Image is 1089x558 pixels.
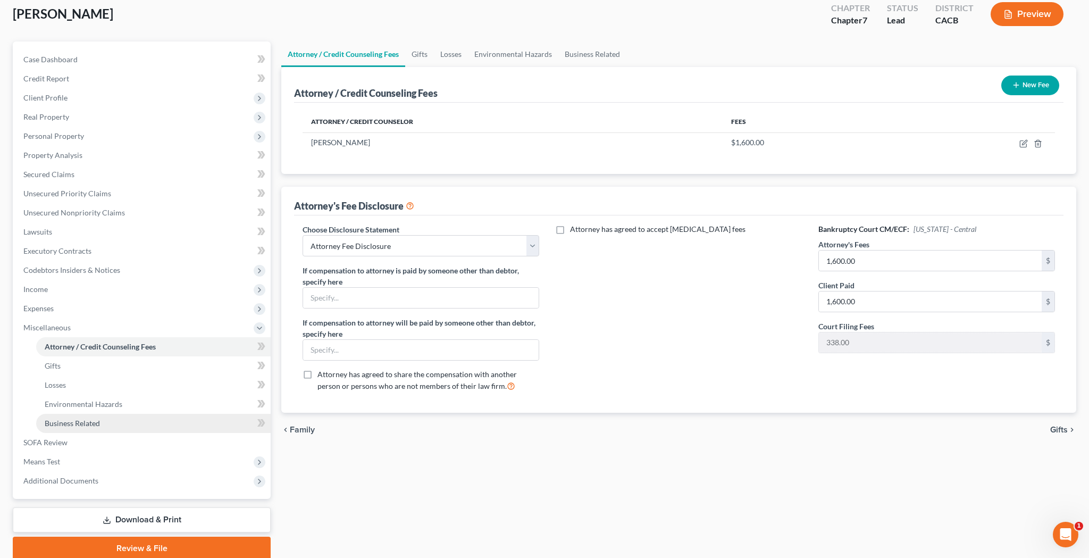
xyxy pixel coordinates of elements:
[23,438,68,447] span: SOFA Review
[45,361,61,370] span: Gifts
[23,208,125,217] span: Unsecured Nonpriority Claims
[15,184,271,203] a: Unsecured Priority Claims
[831,14,870,27] div: Chapter
[23,131,84,140] span: Personal Property
[45,380,66,389] span: Losses
[303,317,539,339] label: If compensation to attorney will be paid by someone other than debtor, specify here
[15,50,271,69] a: Case Dashboard
[281,41,405,67] a: Attorney / Credit Counseling Fees
[731,138,764,147] span: $1,600.00
[1042,251,1054,271] div: $
[23,55,78,64] span: Case Dashboard
[23,74,69,83] span: Credit Report
[434,41,468,67] a: Losses
[468,41,558,67] a: Environmental Hazards
[13,6,113,21] span: [PERSON_NAME]
[15,69,271,88] a: Credit Report
[23,476,98,485] span: Additional Documents
[294,87,438,99] div: Attorney / Credit Counseling Fees
[23,227,52,236] span: Lawsuits
[23,246,91,255] span: Executory Contracts
[1042,332,1054,353] div: $
[281,426,290,434] i: chevron_left
[303,265,539,287] label: If compensation to attorney is paid by someone other than debtor, specify here
[1050,426,1068,434] span: Gifts
[15,222,271,241] a: Lawsuits
[23,457,60,466] span: Means Test
[914,224,976,234] span: [US_STATE] - Central
[819,251,1042,271] input: 0.00
[819,292,1042,312] input: 0.00
[13,507,271,532] a: Download & Print
[23,93,68,102] span: Client Profile
[1068,426,1076,434] i: chevron_right
[45,419,100,428] span: Business Related
[15,433,271,452] a: SOFA Review
[887,14,918,27] div: Lead
[303,224,399,235] label: Choose Disclosure Statement
[935,14,974,27] div: CACB
[1053,522,1078,547] iframe: Intercom live chat
[1050,426,1076,434] button: Gifts chevron_right
[1075,522,1083,530] span: 1
[1001,76,1059,95] button: New Fee
[15,165,271,184] a: Secured Claims
[731,118,746,126] span: Fees
[831,2,870,14] div: Chapter
[281,426,315,434] button: chevron_left Family
[405,41,434,67] a: Gifts
[23,112,69,121] span: Real Property
[23,189,111,198] span: Unsecured Priority Claims
[558,41,626,67] a: Business Related
[15,241,271,261] a: Executory Contracts
[303,340,539,360] input: Specify...
[45,342,156,351] span: Attorney / Credit Counseling Fees
[23,151,82,160] span: Property Analysis
[862,15,867,25] span: 7
[887,2,918,14] div: Status
[36,356,271,376] a: Gifts
[36,337,271,356] a: Attorney / Credit Counseling Fees
[36,395,271,414] a: Environmental Hazards
[23,304,54,313] span: Expenses
[991,2,1063,26] button: Preview
[23,323,71,332] span: Miscellaneous
[290,426,315,434] span: Family
[23,265,120,274] span: Codebtors Insiders & Notices
[317,370,517,390] span: Attorney has agreed to share the compensation with another person or persons who are not members ...
[36,414,271,433] a: Business Related
[23,170,74,179] span: Secured Claims
[818,321,874,332] label: Court Filing Fees
[294,199,414,212] div: Attorney's Fee Disclosure
[311,118,413,126] span: Attorney / Credit Counselor
[570,224,745,234] span: Attorney has agreed to accept [MEDICAL_DATA] fees
[818,239,869,250] label: Attorney's Fees
[818,224,1055,235] h6: Bankruptcy Court CM/ECF:
[935,2,974,14] div: District
[23,285,48,294] span: Income
[15,203,271,222] a: Unsecured Nonpriority Claims
[36,376,271,395] a: Losses
[819,332,1042,353] input: 0.00
[45,399,122,409] span: Environmental Hazards
[818,280,855,291] label: Client Paid
[1042,292,1054,312] div: $
[303,288,539,308] input: Specify...
[311,138,370,147] span: [PERSON_NAME]
[15,146,271,165] a: Property Analysis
